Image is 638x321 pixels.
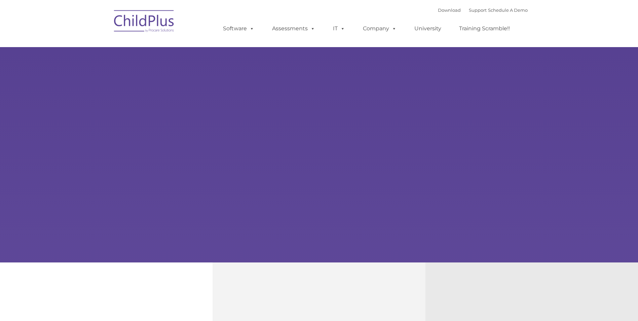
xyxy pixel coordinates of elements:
a: Assessments [265,22,322,35]
a: Company [356,22,403,35]
a: University [408,22,448,35]
a: Training Scramble!! [452,22,517,35]
img: ChildPlus by Procare Solutions [111,5,178,39]
a: Download [438,7,461,13]
a: Schedule A Demo [488,7,528,13]
a: IT [326,22,352,35]
a: Support [469,7,487,13]
font: | [438,7,528,13]
a: Software [216,22,261,35]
